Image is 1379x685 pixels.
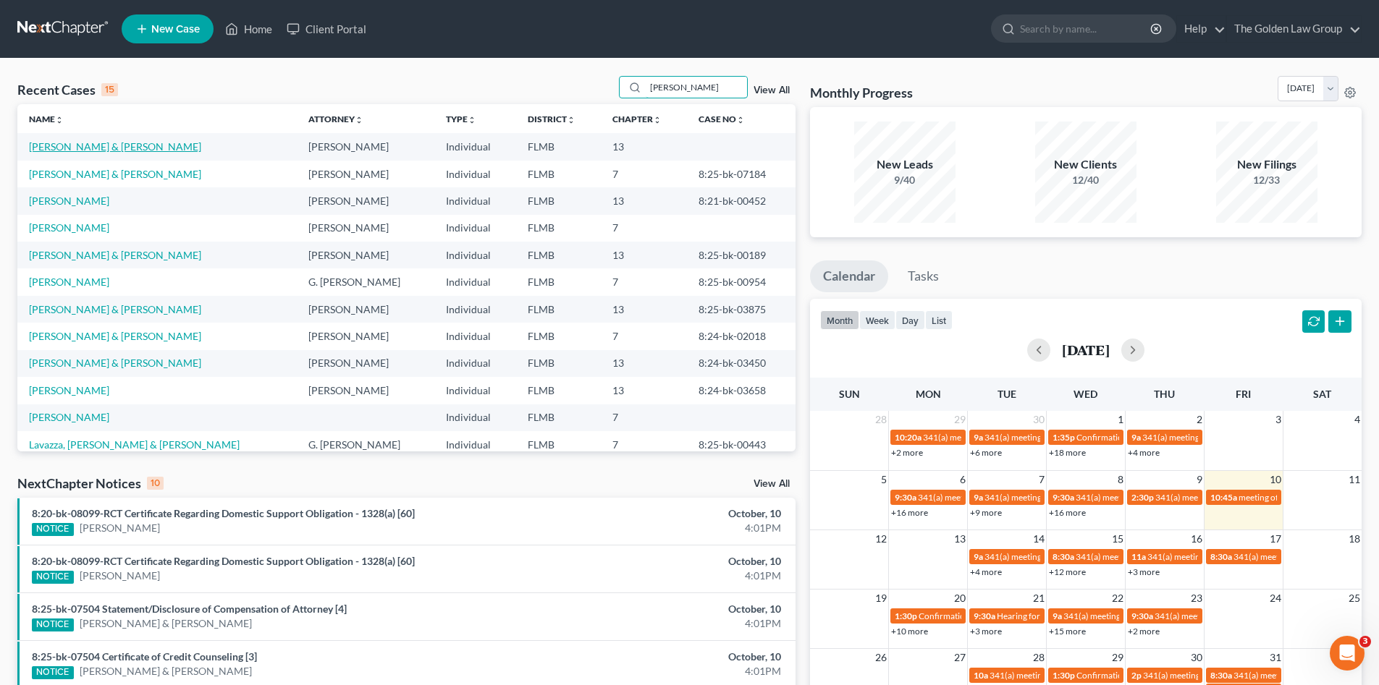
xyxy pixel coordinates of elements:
h3: Monthly Progress [810,84,913,101]
td: Individual [434,377,515,404]
a: Help [1177,16,1226,42]
span: Confirmation Hearing for [PERSON_NAME] [1076,432,1242,443]
i: unfold_more [55,116,64,124]
a: [PERSON_NAME] [29,411,109,423]
span: 25 [1347,590,1362,607]
i: unfold_more [468,116,476,124]
span: 11a [1131,551,1146,562]
td: 13 [601,350,688,377]
a: +3 more [970,626,1002,637]
a: +3 more [1128,566,1160,577]
div: 4:01PM [541,569,781,583]
a: [PERSON_NAME] & [PERSON_NAME] [80,664,252,678]
td: 8:25-bk-00189 [687,242,795,268]
td: Individual [434,431,515,458]
a: +6 more [970,447,1002,458]
span: Hearing for [PERSON_NAME] [PERSON_NAME] [997,610,1179,621]
span: 2p [1131,670,1142,681]
td: FLMB [516,133,601,160]
span: 21 [1032,590,1046,607]
td: FLMB [516,296,601,323]
a: [PERSON_NAME] & [PERSON_NAME] [29,168,201,180]
span: 9:30a [1131,610,1153,621]
span: 6 [958,471,967,488]
input: Search by name... [1020,15,1152,42]
span: 1 [1116,411,1125,428]
td: 8:24-bk-02018 [687,323,795,349]
h2: [DATE] [1062,342,1110,357]
i: unfold_more [736,116,745,124]
div: 9/40 [854,173,956,187]
div: October, 10 [541,650,781,664]
td: FLMB [516,187,601,214]
td: Individual [434,242,515,268]
span: 9a [974,551,983,562]
td: FLMB [516,350,601,377]
td: G. [PERSON_NAME] [297,268,434,295]
span: 26 [874,649,888,666]
span: 9:30a [974,610,995,621]
div: New Filings [1216,156,1317,173]
a: The Golden Law Group [1227,16,1361,42]
div: NOTICE [32,523,74,536]
td: [PERSON_NAME] [297,187,434,214]
td: [PERSON_NAME] [297,296,434,323]
span: 9 [1195,471,1204,488]
span: 29 [953,411,967,428]
span: New Case [151,24,200,35]
button: day [895,310,925,330]
td: [PERSON_NAME] [297,350,434,377]
span: 17 [1268,530,1283,548]
a: Chapterunfold_more [612,114,662,124]
span: Sat [1313,388,1331,400]
span: 9a [1053,610,1062,621]
span: 10a [974,670,988,681]
span: 9:30a [1053,492,1074,503]
a: Typeunfold_more [446,114,476,124]
span: 341(a) meeting for [PERSON_NAME] [1155,610,1294,621]
a: Districtunfold_more [528,114,575,124]
a: [PERSON_NAME] [80,569,160,583]
td: Individual [434,323,515,349]
a: View All [754,85,790,95]
span: 28 [874,411,888,428]
a: [PERSON_NAME] & [PERSON_NAME] [29,357,201,369]
td: FLMB [516,323,601,349]
td: 7 [601,268,688,295]
td: 7 [601,404,688,431]
td: Individual [434,268,515,295]
span: 8:30a [1210,670,1232,681]
span: 8:30a [1053,551,1074,562]
td: Individual [434,296,515,323]
a: Case Nounfold_more [699,114,745,124]
a: [PERSON_NAME] [29,384,109,396]
a: 8:20-bk-08099-RCT Certificate Regarding Domestic Support Obligation - 1328(a) [60] [32,555,415,567]
div: 12/33 [1216,173,1317,187]
button: list [925,310,953,330]
td: [PERSON_NAME] [297,242,434,268]
div: New Clients [1035,156,1136,173]
a: View All [754,479,790,489]
a: [PERSON_NAME] [80,521,160,535]
div: 4:01PM [541,664,781,678]
span: 31 [1268,649,1283,666]
td: [PERSON_NAME] [297,133,434,160]
td: FLMB [516,215,601,242]
span: 8:30a [1210,551,1232,562]
span: Confirmation hearing for [PERSON_NAME] [919,610,1083,621]
span: 27 [953,649,967,666]
span: 20 [953,590,967,607]
span: 341(a) meeting for [PERSON_NAME] [1233,551,1373,562]
span: Wed [1074,388,1097,400]
span: 30 [1189,649,1204,666]
a: +18 more [1049,447,1086,458]
span: Mon [916,388,941,400]
td: 8:24-bk-03658 [687,377,795,404]
a: Tasks [895,260,952,292]
span: 341(a) meeting for [PERSON_NAME] [984,432,1124,443]
td: 8:25-bk-00954 [687,268,795,295]
span: 30 [1032,411,1046,428]
a: 8:25-bk-07504 Certificate of Credit Counseling [3] [32,650,257,663]
span: 9a [974,492,983,503]
div: 15 [101,83,118,96]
